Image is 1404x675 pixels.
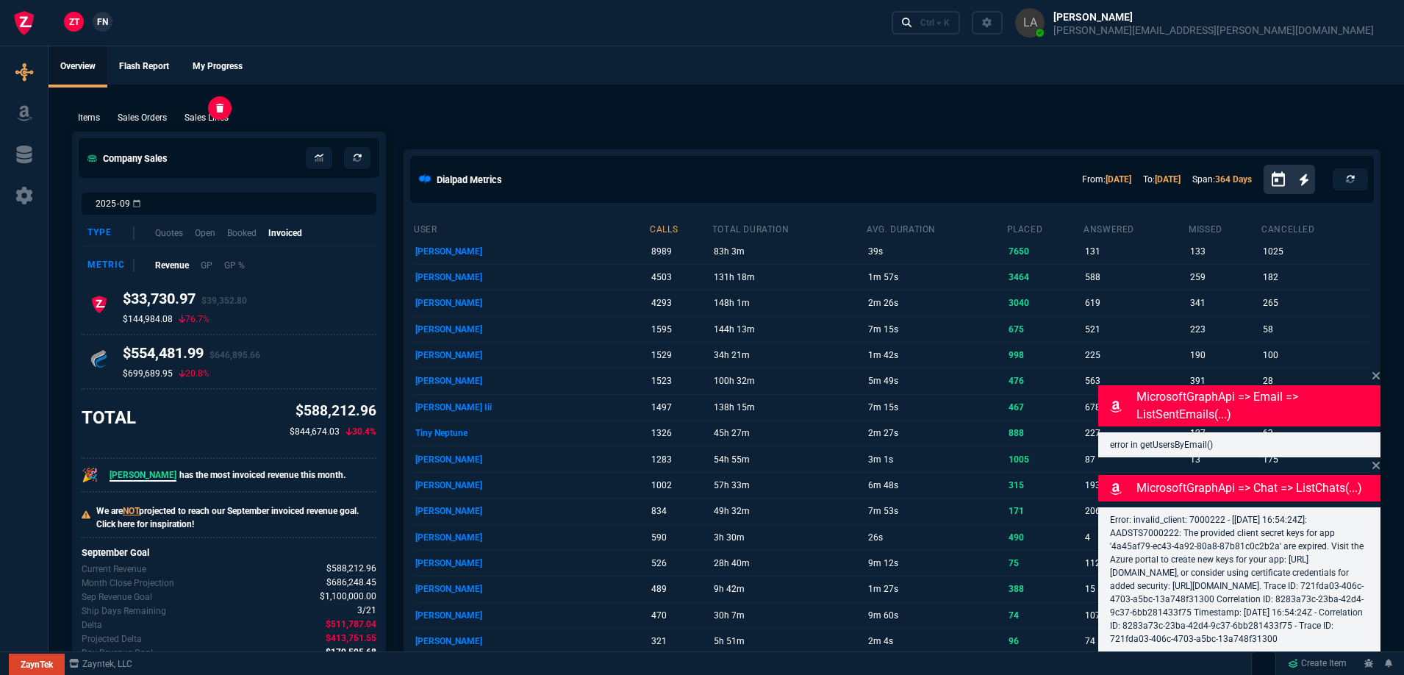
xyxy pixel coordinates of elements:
p: 206 [1085,501,1186,521]
p: [PERSON_NAME] [415,605,647,626]
p: The difference between the current month's Revenue and the goal. [82,618,102,632]
p: 3040 [1009,293,1081,313]
p: 133 [1190,241,1258,262]
p: 1002 [651,475,709,496]
p: MicrosoftGraphApi => email => listSentEmails(...) [1136,388,1378,424]
p: Items [78,111,100,124]
p: 112 [1085,553,1186,574]
p: spec.value [312,632,377,646]
p: 131 [1085,241,1186,262]
p: 100 [1263,345,1368,365]
p: 131h 18m [714,267,864,287]
div: Metric [87,259,135,272]
p: 45h 27m [714,423,864,443]
p: 74 [1085,631,1186,651]
p: Sales Lines [185,111,229,124]
p: 590 [651,527,709,548]
div: Type [87,226,135,240]
p: 1m 57s [868,267,1003,287]
th: cancelled [1261,218,1371,238]
p: 388 [1009,579,1081,599]
p: 193 [1085,475,1186,496]
p: 39s [868,241,1003,262]
p: 107 [1085,605,1186,626]
p: 4503 [651,267,709,287]
th: calls [649,218,712,238]
span: Delta divided by the remaining ship days. [326,646,376,660]
p: 223 [1190,319,1258,340]
p: GP % [224,259,245,272]
p: 100h 32m [714,371,864,391]
p: 315 [1009,475,1081,496]
p: 3m 1s [868,449,1003,470]
p: $588,212.96 [290,401,376,422]
h5: Dialpad Metrics [437,173,502,187]
p: GP [201,259,212,272]
h5: Company Sales [87,151,168,165]
p: [PERSON_NAME] [415,371,647,391]
span: The difference between the current month's Revenue goal and projected month-end. [326,632,376,646]
h4: $554,481.99 [123,344,260,368]
button: Open calendar [1269,169,1299,190]
p: 321 [651,631,709,651]
p: 54h 55m [714,449,864,470]
th: avg. duration [866,218,1006,238]
p: error in getUsersByEmail() [1110,438,1369,451]
p: Quotes [155,226,183,240]
p: 476 [1009,371,1081,391]
span: Company Revenue Goal for Sep. [320,590,376,604]
th: placed [1006,218,1084,238]
p: Uses current month's data to project the month's close. [82,576,174,590]
p: 5h 51m [714,631,864,651]
p: [PERSON_NAME] [415,553,647,574]
p: 2m 27s [868,423,1003,443]
p: 1283 [651,449,709,470]
a: [DATE] [1106,174,1131,185]
p: 1025 [1263,241,1368,262]
p: has the most invoiced revenue this month. [110,468,345,482]
p: 888 [1009,423,1081,443]
p: 2m 26s [868,293,1003,313]
span: [PERSON_NAME] [110,470,176,482]
p: 9h 42m [714,579,864,599]
p: 138h 15m [714,397,864,418]
p: Booked [227,226,257,240]
p: 74 [1009,605,1081,626]
th: answered [1083,218,1188,238]
span: ZT [69,15,79,29]
p: Company Revenue Goal for Sep. [82,590,152,604]
p: [PERSON_NAME] [415,345,647,365]
p: 227 [1085,423,1186,443]
p: 4293 [651,293,709,313]
a: Create Item [1282,653,1353,675]
p: 341 [1190,293,1258,313]
p: 526 [651,553,709,574]
span: Out of 21 ship days in Sep - there are 3 remaining. [357,604,376,618]
p: 87 [1085,449,1186,470]
span: The difference between the current month's Revenue and the goal. [326,618,376,632]
span: FN [97,15,108,29]
p: 7650 [1009,241,1081,262]
a: msbcCompanyName [65,657,137,671]
p: 834 [651,501,709,521]
p: Error: invalid_client: 7000222 - [[DATE] 16:54:24Z]: AADSTS7000222: The provided client secret ke... [1110,513,1369,646]
h3: TOTAL [82,407,136,429]
p: 588 [1085,267,1186,287]
p: Sales Orders [118,111,167,124]
p: 1595 [651,319,709,340]
span: Uses current month's data to project the month's close. [326,576,376,590]
span: $646,895.66 [209,350,260,360]
p: 1m 27s [868,579,1003,599]
p: 144h 13m [714,319,864,340]
p: spec.value [313,562,377,576]
p: [PERSON_NAME] Iii [415,397,647,418]
p: 9m 60s [868,605,1003,626]
p: 998 [1009,345,1081,365]
th: total duration [712,218,866,238]
p: 8989 [651,241,709,262]
p: Out of 21 ship days in Sep - there are 3 remaining. [82,604,166,618]
h6: September Goal [82,547,376,559]
p: MicrosoftGraphApi => chat => listChats(...) [1136,479,1378,497]
p: [PERSON_NAME] [415,241,647,262]
th: missed [1188,218,1261,238]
